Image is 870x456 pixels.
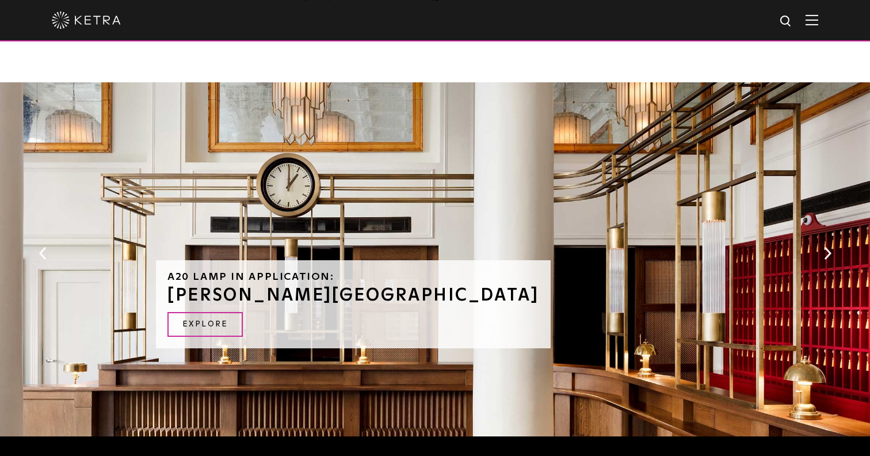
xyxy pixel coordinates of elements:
[167,312,243,337] a: Explore
[806,14,818,25] img: Hamburger%20Nav.svg
[167,287,539,304] h3: [PERSON_NAME][GEOGRAPHIC_DATA]
[167,272,539,282] h6: A20 Lamp in Application:
[822,246,833,261] button: Next
[779,14,793,29] img: search icon
[37,246,48,261] button: Previous
[52,12,121,29] img: ketra-logo-2019-white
